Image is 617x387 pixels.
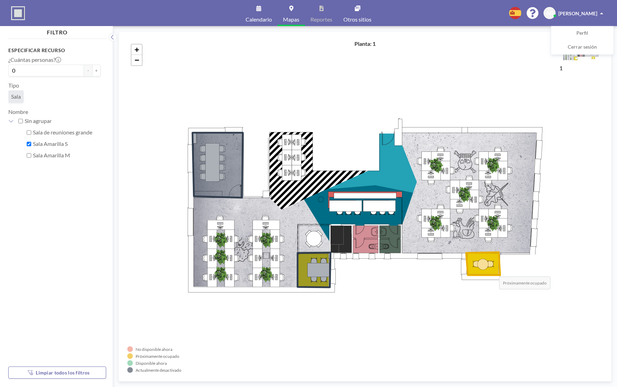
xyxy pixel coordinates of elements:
span: AG [546,10,553,16]
span: Otros sitios [343,17,371,22]
img: organization-logo [11,6,25,20]
label: ¿Cuántas personas? [8,56,61,63]
label: Sala Amarilla S [33,140,101,147]
label: 1 [559,65,563,71]
label: Sin agrupar [25,117,101,124]
span: + [135,45,139,54]
h4: Planta: 1 [354,40,376,47]
span: Perfil [576,30,588,37]
span: Limpiar todos los filtros [36,370,89,376]
span: Reportes [310,17,332,22]
div: Próximamente ocupado [136,354,179,359]
button: Limpiar todos los filtros [8,367,106,379]
h3: Especificar recurso [8,47,101,53]
span: − [135,56,139,64]
button: - [84,65,92,76]
span: [PERSON_NAME] [558,10,597,16]
h4: FILTRO [8,26,106,36]
span: Sala [11,93,21,100]
label: Sala Amarilla M [33,152,101,159]
span: Mapas [283,17,299,22]
span: Próximamente ocupado [499,277,550,289]
div: Disponible ahora [136,361,167,366]
div: No disponible ahora [136,347,172,352]
a: Zoom out [131,55,142,65]
a: Perfil [551,26,613,40]
label: Nombre [8,108,28,115]
label: Sala de reuniones grande [33,129,101,136]
label: Tipo [8,82,19,89]
a: Zoom in [131,44,142,55]
div: Actualmente desactivado [136,368,181,373]
button: + [92,65,101,76]
span: Calendario [246,17,272,22]
span: Cerrar sesión [568,44,597,51]
a: Cerrar sesión [551,40,613,54]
